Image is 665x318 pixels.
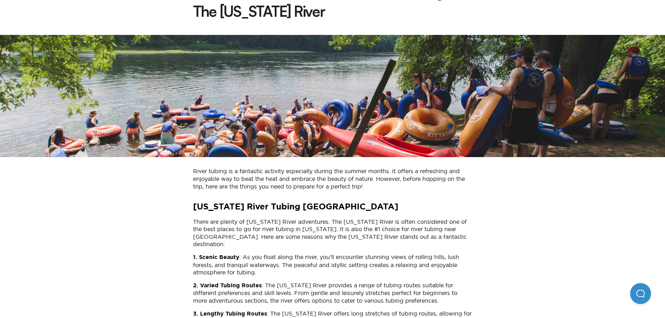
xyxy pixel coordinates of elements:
strong: [US_STATE] River Tubing [GEOGRAPHIC_DATA] [193,203,398,211]
p: : The [US_STATE] River provides a range of tubing routes suitable for different preferences and s... [193,282,472,305]
strong: 1. Scenic Beauty [193,254,239,260]
strong: 3. Lengthy Tubing Routes [193,311,267,317]
strong: 2. Varied Tubing Routes [193,283,262,288]
iframe: Help Scout Beacon - Open [630,283,651,304]
p: River tubing is a fantastic activity especially during the summer months. It offers a refreshing ... [193,168,472,190]
p: : As you float along the river, you’ll encounter stunning views of rolling hills, lush forests, a... [193,253,472,276]
p: There are plenty of [US_STATE] River adventures. The [US_STATE] River is often considered one of ... [193,218,472,248]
